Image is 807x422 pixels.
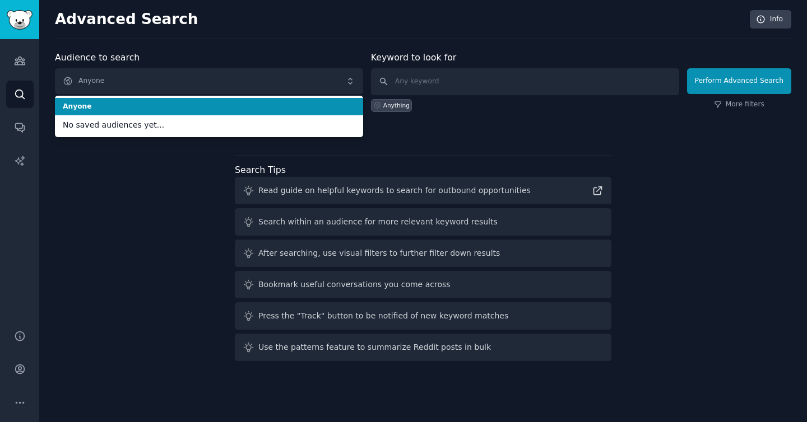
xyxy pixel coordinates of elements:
[371,52,457,63] label: Keyword to look for
[63,102,355,112] span: Anyone
[750,10,791,29] a: Info
[687,68,791,94] button: Perform Advanced Search
[7,10,33,30] img: GummySearch logo
[258,247,500,259] div: After searching, use visual filters to further filter down results
[258,341,491,353] div: Use the patterns feature to summarize Reddit posts in bulk
[383,101,410,109] div: Anything
[55,52,140,63] label: Audience to search
[258,185,531,196] div: Read guide on helpful keywords to search for outbound opportunities
[235,165,286,175] label: Search Tips
[55,68,363,94] button: Anyone
[55,11,744,29] h2: Advanced Search
[55,96,363,137] ul: Anyone
[714,100,764,110] a: More filters
[371,68,679,95] input: Any keyword
[258,216,498,228] div: Search within an audience for more relevant keyword results
[258,279,451,290] div: Bookmark useful conversations you come across
[63,119,355,131] span: No saved audiences yet...
[258,310,508,322] div: Press the "Track" button to be notified of new keyword matches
